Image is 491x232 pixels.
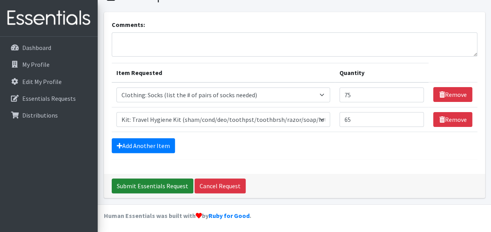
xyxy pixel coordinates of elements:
th: Quantity [335,63,429,82]
strong: Human Essentials was built with by . [104,212,251,220]
a: My Profile [3,57,95,72]
p: Essentials Requests [22,95,76,102]
a: Add Another Item [112,138,175,153]
a: Dashboard [3,40,95,55]
a: Cancel Request [195,178,246,193]
p: Edit My Profile [22,78,62,86]
p: Distributions [22,111,58,119]
img: HumanEssentials [3,5,95,31]
a: Remove [433,87,472,102]
a: Remove [433,112,472,127]
a: Ruby for Good [209,212,250,220]
a: Essentials Requests [3,91,95,106]
th: Item Requested [112,63,335,82]
a: Edit My Profile [3,74,95,89]
p: My Profile [22,61,50,68]
a: Distributions [3,107,95,123]
p: Dashboard [22,44,51,52]
input: Submit Essentials Request [112,178,193,193]
label: Comments: [112,20,145,29]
